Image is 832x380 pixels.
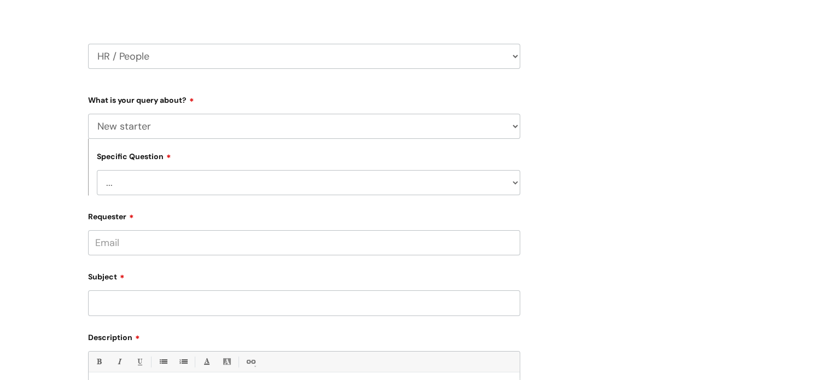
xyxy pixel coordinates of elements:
label: Description [88,329,520,342]
input: Email [88,230,520,255]
label: What is your query about? [88,92,520,105]
a: Link [243,355,257,369]
label: Subject [88,268,520,282]
a: Italic (Ctrl-I) [112,355,126,369]
a: 1. Ordered List (Ctrl-Shift-8) [176,355,190,369]
a: Bold (Ctrl-B) [92,355,106,369]
a: • Unordered List (Ctrl-Shift-7) [156,355,170,369]
a: Font Color [200,355,213,369]
a: Back Color [220,355,234,369]
a: Underline(Ctrl-U) [132,355,146,369]
label: Specific Question [97,150,171,161]
label: Requester [88,208,520,221]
